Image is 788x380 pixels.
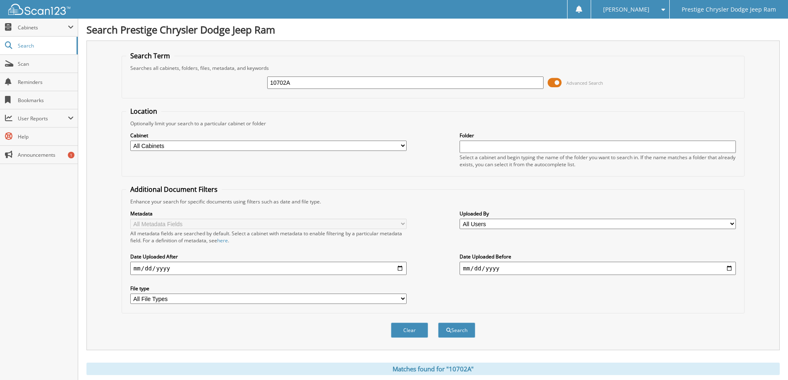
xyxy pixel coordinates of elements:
[126,185,222,194] legend: Additional Document Filters
[8,4,70,15] img: scan123-logo-white.svg
[86,363,780,375] div: Matches found for "10702A"
[18,133,74,140] span: Help
[130,253,407,260] label: Date Uploaded After
[18,42,72,49] span: Search
[460,132,736,139] label: Folder
[130,132,407,139] label: Cabinet
[126,198,740,205] div: Enhance your search for specific documents using filters such as date and file type.
[126,107,161,116] legend: Location
[68,152,74,158] div: 1
[18,115,68,122] span: User Reports
[126,65,740,72] div: Searches all cabinets, folders, files, metadata, and keywords
[682,7,776,12] span: Prestige Chrysler Dodge Jeep Ram
[130,285,407,292] label: File type
[130,230,407,244] div: All metadata fields are searched by default. Select a cabinet with metadata to enable filtering b...
[460,253,736,260] label: Date Uploaded Before
[391,323,428,338] button: Clear
[438,323,475,338] button: Search
[18,24,68,31] span: Cabinets
[18,60,74,67] span: Scan
[126,51,174,60] legend: Search Term
[460,262,736,275] input: end
[126,120,740,127] div: Optionally limit your search to a particular cabinet or folder
[130,262,407,275] input: start
[18,79,74,86] span: Reminders
[460,154,736,168] div: Select a cabinet and begin typing the name of the folder you want to search in. If the name match...
[460,210,736,217] label: Uploaded By
[86,23,780,36] h1: Search Prestige Chrysler Dodge Jeep Ram
[603,7,649,12] span: [PERSON_NAME]
[130,210,407,217] label: Metadata
[18,151,74,158] span: Announcements
[566,80,603,86] span: Advanced Search
[217,237,228,244] a: here
[18,97,74,104] span: Bookmarks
